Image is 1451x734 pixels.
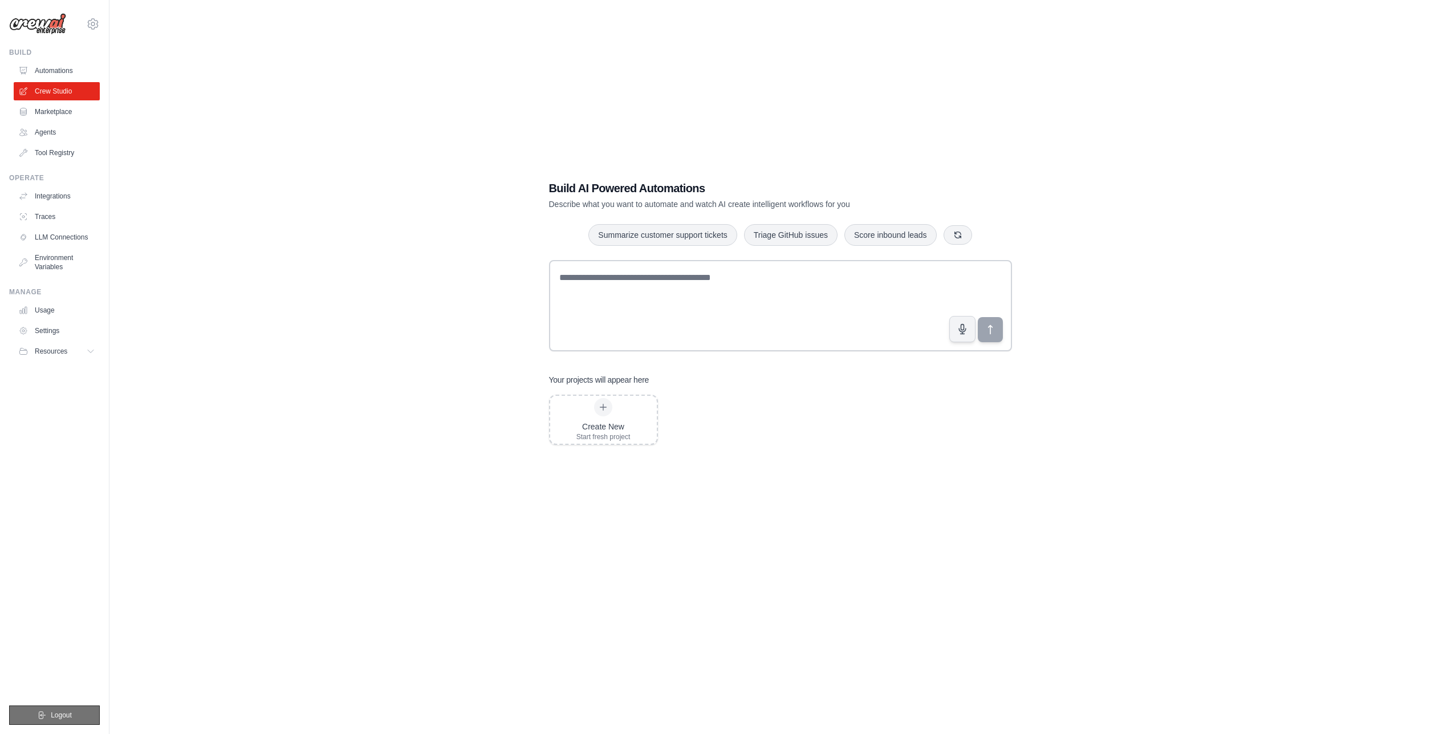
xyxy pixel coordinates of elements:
[944,225,972,245] button: Get new suggestions
[949,316,976,342] button: Click to speak your automation idea
[14,82,100,100] a: Crew Studio
[14,187,100,205] a: Integrations
[51,711,72,720] span: Logout
[576,421,631,432] div: Create New
[14,322,100,340] a: Settings
[9,705,100,725] button: Logout
[9,13,66,35] img: Logo
[14,228,100,246] a: LLM Connections
[14,342,100,360] button: Resources
[549,374,649,386] h3: Your projects will appear here
[9,287,100,297] div: Manage
[14,62,100,80] a: Automations
[9,48,100,57] div: Build
[14,123,100,141] a: Agents
[14,301,100,319] a: Usage
[1394,679,1451,734] div: Віджет чату
[14,144,100,162] a: Tool Registry
[14,249,100,276] a: Environment Variables
[744,224,838,246] button: Triage GitHub issues
[576,432,631,441] div: Start fresh project
[844,224,937,246] button: Score inbound leads
[549,180,932,196] h1: Build AI Powered Automations
[35,347,67,356] span: Resources
[14,103,100,121] a: Marketplace
[9,173,100,183] div: Operate
[1394,679,1451,734] iframe: Chat Widget
[588,224,737,246] button: Summarize customer support tickets
[14,208,100,226] a: Traces
[549,198,932,210] p: Describe what you want to automate and watch AI create intelligent workflows for you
